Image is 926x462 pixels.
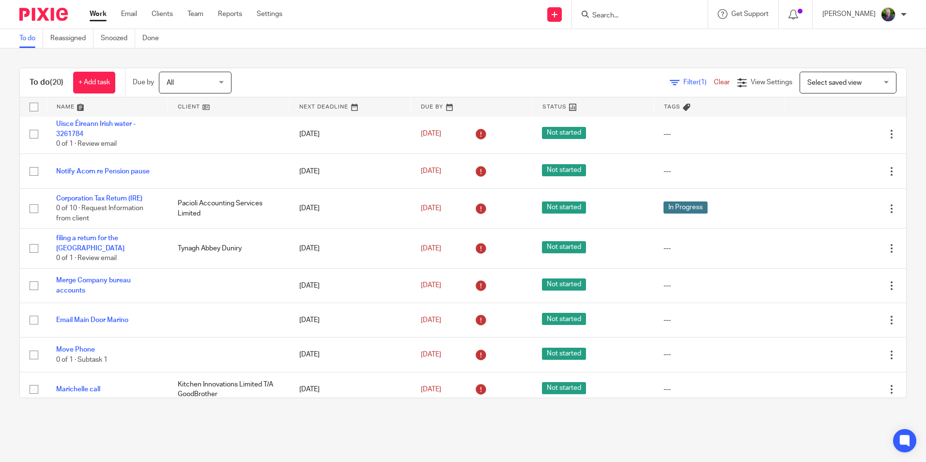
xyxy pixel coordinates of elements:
span: [DATE] [421,386,441,393]
a: Done [142,29,166,48]
span: 0 of 1 · Review email [56,140,117,147]
a: Marichelle call [56,386,100,393]
a: Team [187,9,203,19]
a: Move Phone [56,346,95,353]
a: Email [121,9,137,19]
a: Snoozed [101,29,135,48]
a: To do [19,29,43,48]
p: Due by [133,77,154,87]
p: [PERSON_NAME] [822,9,876,19]
a: Clear [714,79,730,86]
td: [DATE] [290,338,411,372]
span: [DATE] [421,205,441,212]
a: Corporation Tax Return (IRE) [56,195,142,202]
span: Not started [542,382,586,394]
td: [DATE] [290,268,411,303]
span: [DATE] [421,168,441,175]
span: Not started [542,201,586,214]
span: In Progress [664,201,708,214]
span: (20) [50,78,63,86]
span: [DATE] [421,245,441,252]
div: --- [664,281,775,291]
span: Tags [664,104,680,109]
a: Work [90,9,107,19]
div: --- [664,129,775,139]
span: Not started [542,313,586,325]
td: Pacioli Accounting Services Limited [168,188,290,228]
a: Email Main Door Marino [56,317,128,323]
a: Reassigned [50,29,93,48]
span: 0 of 10 · Request Information from client [56,205,143,222]
div: --- [664,350,775,359]
h1: To do [30,77,63,88]
a: Settings [257,9,282,19]
span: [DATE] [421,351,441,358]
td: [DATE] [290,154,411,188]
td: [DATE] [290,114,411,154]
div: --- [664,244,775,253]
span: View Settings [751,79,792,86]
a: Merge Company bureau accounts [56,277,131,293]
span: Select saved view [807,79,862,86]
span: Not started [542,278,586,291]
a: Notify Acorn re Pension pause [56,168,150,175]
a: Uisce Éireann Irish water - 3261784 [56,121,136,137]
span: Not started [542,164,586,176]
td: [DATE] [290,372,411,406]
span: Filter [683,79,714,86]
span: Get Support [731,11,769,17]
span: Not started [542,127,586,139]
a: Clients [152,9,173,19]
span: [DATE] [421,317,441,323]
span: Not started [542,241,586,253]
span: [DATE] [421,282,441,289]
span: All [167,79,174,86]
input: Search [591,12,679,20]
a: filing a return for the [GEOGRAPHIC_DATA] [56,235,124,251]
a: Reports [218,9,242,19]
td: [DATE] [290,303,411,338]
span: 0 of 1 · Review email [56,255,117,262]
a: + Add task [73,72,115,93]
td: [DATE] [290,188,411,228]
span: [DATE] [421,131,441,138]
div: --- [664,315,775,325]
img: download.png [880,7,896,22]
span: Not started [542,348,586,360]
div: --- [664,385,775,394]
span: 0 of 1 · Subtask 1 [56,356,108,363]
td: Kitchen Innovations Limited T/A GoodBrother [168,372,290,406]
td: [DATE] [290,229,411,268]
div: --- [664,167,775,176]
span: (1) [699,79,707,86]
td: Tynagh Abbey Duniry [168,229,290,268]
img: Pixie [19,8,68,21]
